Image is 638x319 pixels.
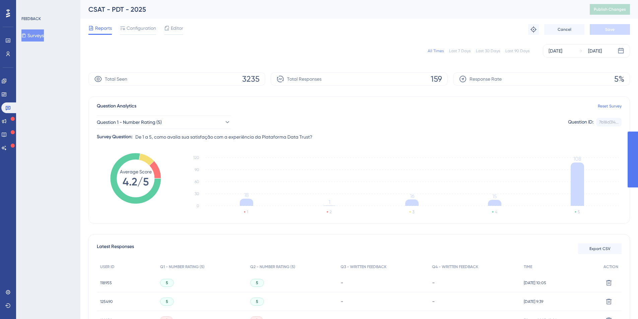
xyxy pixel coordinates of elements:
[341,280,425,286] div: -
[590,4,630,15] button: Publish Changes
[341,264,386,269] span: Q3 - WRITTEN FEEDBACK
[160,264,205,269] span: Q1 - NUMBER RATING (5)
[166,299,168,304] span: 5
[97,102,136,110] span: Question Analytics
[247,210,248,214] text: 1
[410,193,414,199] tspan: 16
[100,280,112,286] span: 118955
[171,24,183,32] span: Editor
[573,156,581,162] tspan: 108
[21,16,41,21] div: FEEDBACK
[428,48,444,54] div: All Times
[97,243,134,255] span: Latest Responses
[135,133,312,141] span: De 1 a 5, como avalia sua satisfação com a experiência da Plataforma Data Trust?
[492,193,497,200] tspan: 15
[127,24,156,32] span: Configuration
[166,280,168,286] span: 5
[432,264,478,269] span: Q4 - WRITTEN FEEDBACK
[598,103,622,109] a: Reset Survey
[524,264,532,269] span: TIME
[341,298,425,305] div: -
[250,264,295,269] span: Q2 - NUMBER RATING (5)
[100,264,115,269] span: USER ID
[432,280,517,286] div: -
[599,119,619,125] div: 7b18d314...
[495,210,497,214] text: 4
[97,118,162,126] span: Question 1 - Number Rating (5)
[614,74,624,84] span: 5%
[505,48,529,54] div: Last 90 Days
[568,118,593,127] div: Question ID:
[558,27,571,32] span: Cancel
[549,47,562,55] div: [DATE]
[21,29,44,42] button: Surveys
[88,5,573,14] div: CSAT - PDT - 2025
[287,75,322,83] span: Total Responses
[330,210,332,214] text: 2
[100,299,113,304] span: 125490
[604,264,618,269] span: ACTION
[449,48,471,54] div: Last 7 Days
[329,199,330,205] tspan: 1
[590,24,630,35] button: Save
[594,7,626,12] span: Publish Changes
[195,179,199,184] tspan: 60
[244,192,249,198] tspan: 18
[524,299,543,304] span: [DATE] 9:39
[120,169,152,174] tspan: Average Score
[524,280,546,286] span: [DATE] 10:05
[256,280,258,286] span: 5
[195,167,199,172] tspan: 90
[105,75,127,83] span: Total Seen
[605,27,615,32] span: Save
[578,243,622,254] button: Export CSV
[476,48,500,54] div: Last 30 Days
[123,175,149,188] tspan: 4.2/5
[95,24,112,32] span: Reports
[470,75,502,83] span: Response Rate
[544,24,584,35] button: Cancel
[588,47,602,55] div: [DATE]
[610,293,630,313] iframe: UserGuiding AI Assistant Launcher
[589,246,611,251] span: Export CSV
[432,298,517,305] div: -
[242,74,260,84] span: 3235
[256,299,258,304] span: 5
[578,210,580,214] text: 5
[193,155,199,160] tspan: 120
[195,191,199,196] tspan: 30
[97,133,133,141] div: Survey Question:
[412,210,414,214] text: 3
[431,74,442,84] span: 159
[97,115,231,129] button: Question 1 - Number Rating (5)
[197,204,199,208] tspan: 0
